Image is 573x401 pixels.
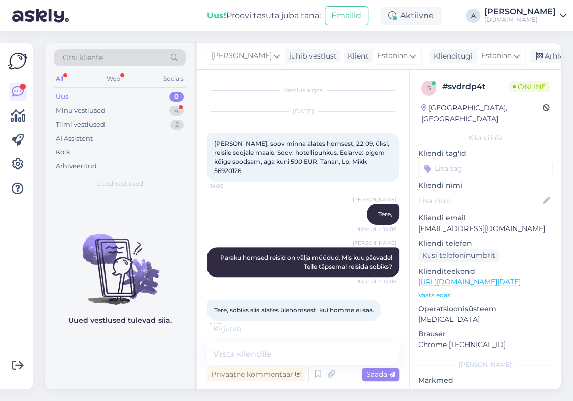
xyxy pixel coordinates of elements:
[418,291,553,300] p: Vaata edasi ...
[161,72,186,85] div: Socials
[212,50,272,62] span: [PERSON_NAME]
[380,7,442,25] div: Aktiivne
[207,368,305,381] div: Privaatne kommentaar
[418,304,553,314] p: Operatsioonisüsteem
[484,16,556,24] div: [DOMAIN_NAME]
[344,51,369,62] div: Klient
[207,11,226,20] b: Uus!
[56,120,105,130] div: Tiimi vestlused
[418,223,553,234] p: [EMAIL_ADDRESS][DOMAIN_NAME]
[54,72,65,85] div: All
[207,86,399,95] div: Vestlus algas
[418,133,553,142] div: Kliendi info
[418,238,553,249] p: Kliendi telefon
[45,215,194,306] img: No chats
[63,52,103,63] span: Otsi kliente
[169,92,184,102] div: 0
[356,225,396,233] span: Nähtud ✓ 14:06
[68,315,172,326] p: Uued vestlused tulevad siia.
[377,50,408,62] span: Estonian
[356,278,396,285] span: Nähtud ✓ 14:06
[56,147,70,157] div: Kõik
[418,277,521,287] a: [URL][DOMAIN_NAME][DATE]
[210,321,248,329] span: 14:12
[421,103,543,124] div: [GEOGRAPHIC_DATA], [GEOGRAPHIC_DATA]
[418,360,553,369] div: [PERSON_NAME]
[56,106,106,116] div: Minu vestlused
[418,329,553,339] p: Brauser
[56,134,93,144] div: AI Assistent
[56,92,69,102] div: Uus
[96,179,143,188] span: Uued vestlused
[366,370,395,379] span: Saada
[466,9,480,23] div: A
[170,120,184,130] div: 2
[427,84,431,92] span: s
[353,239,396,247] span: [PERSON_NAME]
[484,8,556,16] div: [PERSON_NAME]
[8,51,27,71] img: Askly Logo
[207,324,399,334] div: Kirjutab
[353,196,396,203] span: [PERSON_NAME]
[418,375,553,386] p: Märkmed
[214,140,391,175] span: [PERSON_NAME], soov minna alates homsest, 22.09, üksi, reisile soojale maale. Soov: hotellipuhkus...
[484,8,567,24] a: [PERSON_NAME][DOMAIN_NAME]
[442,81,509,93] div: # svdrdp4t
[207,107,399,116] div: [DATE]
[169,106,184,116] div: 4
[418,180,553,191] p: Kliendi nimi
[481,50,512,62] span: Estonian
[220,254,394,270] span: Paraku homsed reisid on välja müüdud. Mis kuupäevadel Teile täpsemal reisida sobiks?
[418,148,553,159] p: Kliendi tag'id
[509,81,550,92] span: Online
[105,72,122,85] div: Web
[418,161,553,176] input: Lisa tag
[214,306,374,314] span: Tere, sobiks siis alates ülehomsest, kui homme ei saa.
[241,324,243,333] span: .
[210,182,248,190] span: 14:05
[418,339,553,350] p: Chrome [TECHNICAL_ID]
[418,314,553,325] p: [MEDICAL_DATA]
[207,10,321,22] div: Proovi tasuta juba täna:
[418,213,553,223] p: Kliendi email
[430,51,473,62] div: Klienditugi
[56,161,97,171] div: Arhiveeritud
[325,6,368,25] button: Emailid
[418,249,499,262] div: Küsi telefoninumbrit
[285,51,337,62] div: juhib vestlust
[419,195,541,206] input: Lisa nimi
[378,210,392,218] span: Tere,
[418,266,553,277] p: Klienditeekond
